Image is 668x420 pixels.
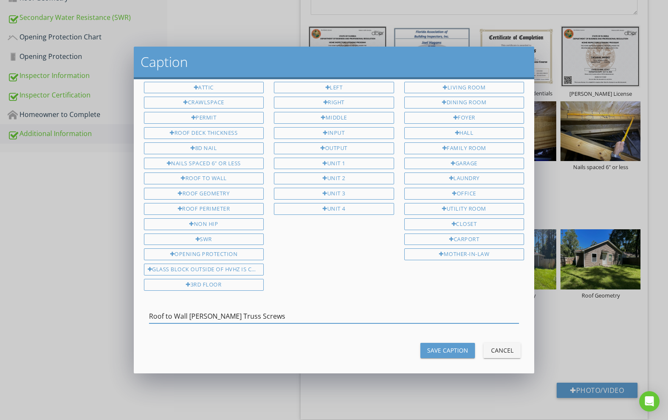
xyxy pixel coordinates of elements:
div: Carport [404,234,524,245]
div: Unit 1 [274,158,394,170]
div: Hall [404,127,524,139]
div: Mother-in-Law [404,248,524,260]
div: Permit [144,112,264,124]
div: Unit 4 [274,203,394,215]
div: Unit 3 [274,188,394,200]
div: Laundry [404,172,524,184]
div: Glass block outside of HVHZ is considered masonry, no opening protection required [144,264,264,275]
div: Right [274,97,394,108]
div: Left [274,82,394,94]
div: Middle [274,112,394,124]
div: Output [274,142,394,154]
input: Enter a caption [149,309,519,323]
div: Unit 2 [274,172,394,184]
div: Crawlspace [144,97,264,108]
div: Cancel [490,346,514,355]
div: Roof to Wall [144,172,264,184]
div: Input [274,127,394,139]
button: Save Caption [420,343,475,358]
div: Closet [404,218,524,230]
div: Attic [144,82,264,94]
div: Family room [404,142,524,154]
div: 3rd Floor [144,279,264,291]
div: Nails spaced 6" or less [144,158,264,170]
div: SWR [144,234,264,245]
div: Non Hip [144,218,264,230]
div: Roof Geometry [144,188,264,200]
div: Office [404,188,524,200]
div: Foyer [404,112,524,124]
div: Dining room [404,97,524,108]
button: Cancel [483,343,521,358]
div: Roof Deck Thickness [144,127,264,139]
div: 8D nail [144,142,264,154]
div: Utility room [404,203,524,215]
h2: Caption [141,53,528,70]
div: Opening Protection [144,248,264,260]
div: Open Intercom Messenger [639,391,660,412]
div: Save Caption [427,346,468,355]
div: Living room [404,82,524,94]
div: Garage [404,158,524,170]
div: Roof Perimeter [144,203,264,215]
